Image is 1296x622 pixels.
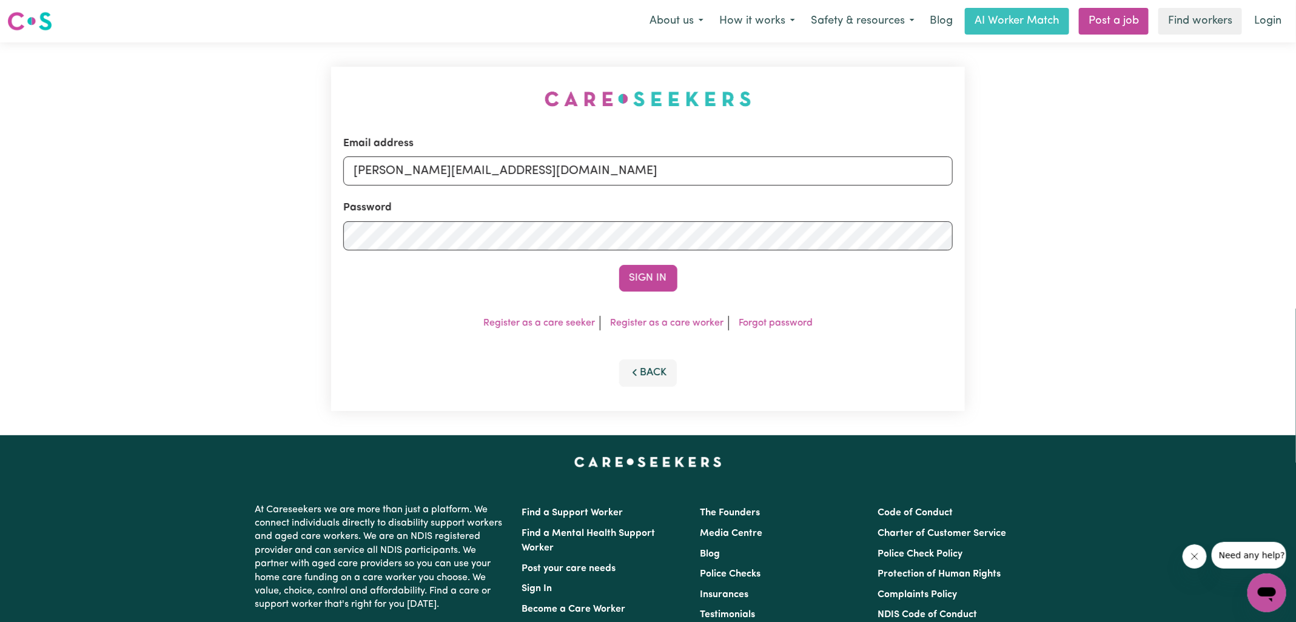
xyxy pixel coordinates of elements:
iframe: Message from company [1212,542,1286,569]
a: Register as a care seeker [483,318,595,328]
a: Complaints Policy [878,590,957,600]
a: Charter of Customer Service [878,529,1006,538]
p: At Careseekers we are more than just a platform. We connect individuals directly to disability su... [255,498,508,617]
a: Post your care needs [522,564,616,574]
a: Become a Care Worker [522,604,626,614]
a: Media Centre [700,529,762,538]
label: Password [343,200,392,216]
a: Testimonials [700,610,755,620]
a: Careseekers logo [7,7,52,35]
a: Code of Conduct [878,508,953,518]
a: Forgot password [739,318,813,328]
a: Register as a care worker [610,318,724,328]
input: Email address [343,156,953,186]
a: Police Checks [700,569,760,579]
button: Sign In [619,265,677,292]
button: About us [642,8,711,34]
a: Careseekers home page [574,457,722,467]
a: AI Worker Match [965,8,1069,35]
a: Post a job [1079,8,1149,35]
a: Protection of Human Rights [878,569,1001,579]
a: The Founders [700,508,760,518]
button: Safety & resources [803,8,922,34]
img: Careseekers logo [7,10,52,32]
iframe: Close message [1183,544,1207,569]
a: Blog [922,8,960,35]
a: Find workers [1158,8,1242,35]
a: Blog [700,549,720,559]
iframe: Button to launch messaging window [1247,574,1286,612]
a: Find a Support Worker [522,508,623,518]
label: Email address [343,136,414,152]
a: Insurances [700,590,748,600]
a: Police Check Policy [878,549,962,559]
a: NDIS Code of Conduct [878,610,977,620]
button: Back [619,359,677,386]
button: How it works [711,8,803,34]
a: Find a Mental Health Support Worker [522,529,656,553]
a: Login [1247,8,1289,35]
a: Sign In [522,584,552,594]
